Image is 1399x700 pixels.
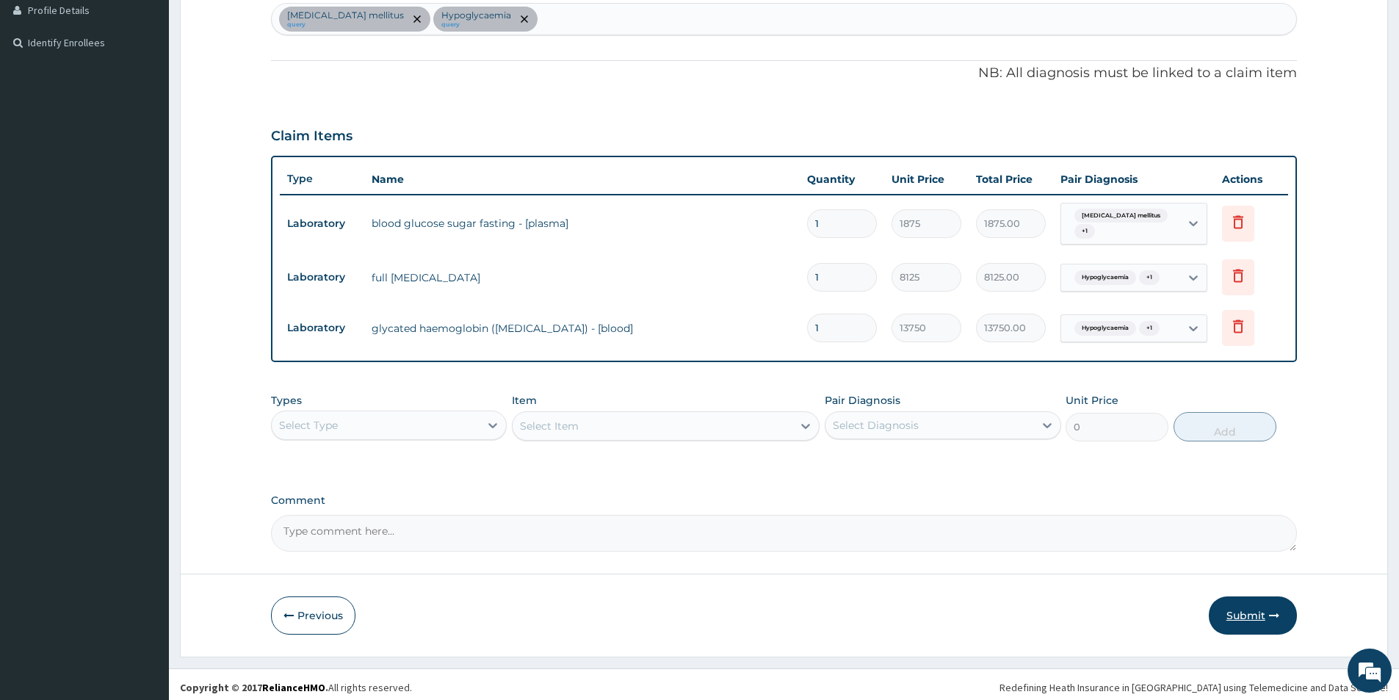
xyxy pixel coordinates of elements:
[1074,224,1095,239] span: + 1
[441,10,511,21] p: Hypoglycaemia
[969,165,1053,194] th: Total Price
[271,129,353,145] h3: Claim Items
[271,596,355,635] button: Previous
[280,210,364,237] td: Laboratory
[287,21,404,29] small: query
[1066,393,1118,408] label: Unit Price
[271,494,1297,507] label: Comment
[364,263,800,292] td: full [MEDICAL_DATA]
[364,165,800,194] th: Name
[1215,165,1288,194] th: Actions
[280,314,364,342] td: Laboratory
[262,681,325,694] a: RelianceHMO
[825,393,900,408] label: Pair Diagnosis
[1074,321,1136,336] span: Hypoglycaemia
[512,393,537,408] label: Item
[241,7,276,43] div: Minimize live chat window
[85,185,203,333] span: We're online!
[1074,209,1168,223] span: [MEDICAL_DATA] mellitus
[271,64,1297,83] p: NB: All diagnosis must be linked to a claim item
[518,12,531,26] span: remove selection option
[364,314,800,343] td: glycated haemoglobin ([MEDICAL_DATA]) - [blood]
[833,418,919,433] div: Select Diagnosis
[999,680,1388,695] div: Redefining Heath Insurance in [GEOGRAPHIC_DATA] using Telemedicine and Data Science!
[287,10,404,21] p: [MEDICAL_DATA] mellitus
[441,21,511,29] small: query
[271,394,302,407] label: Types
[1209,596,1297,635] button: Submit
[7,401,280,452] textarea: Type your message and hit 'Enter'
[800,165,884,194] th: Quantity
[411,12,424,26] span: remove selection option
[364,209,800,238] td: blood glucose sugar fasting - [plasma]
[1074,270,1136,285] span: Hypoglycaemia
[1139,270,1160,285] span: + 1
[884,165,969,194] th: Unit Price
[180,681,328,694] strong: Copyright © 2017 .
[1174,412,1276,441] button: Add
[280,264,364,291] td: Laboratory
[76,82,247,101] div: Chat with us now
[1053,165,1215,194] th: Pair Diagnosis
[279,418,338,433] div: Select Type
[27,73,59,110] img: d_794563401_company_1708531726252_794563401
[1139,321,1160,336] span: + 1
[280,165,364,192] th: Type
